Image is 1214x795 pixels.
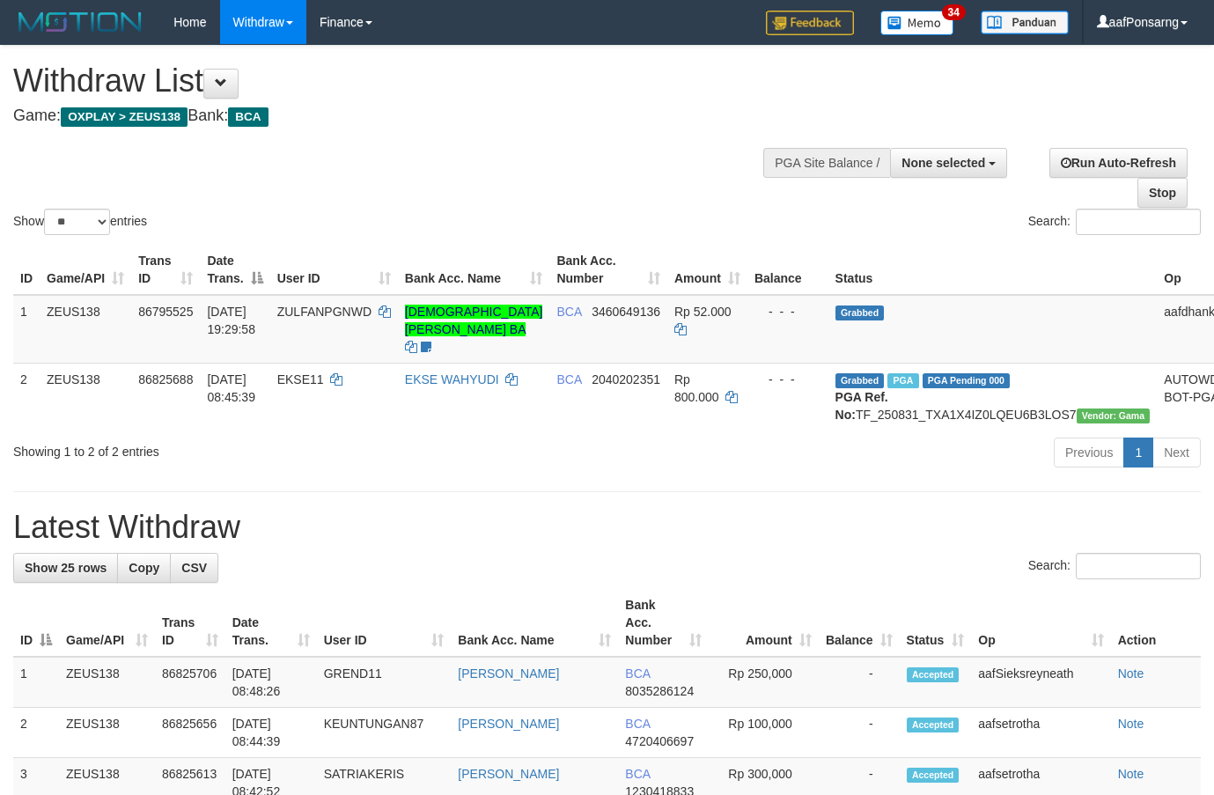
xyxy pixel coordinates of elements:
[887,373,918,388] span: Marked by aafpengsreynich
[317,589,452,657] th: User ID: activate to sort column ascending
[25,561,107,575] span: Show 25 rows
[13,107,791,125] h4: Game: Bank:
[155,589,225,657] th: Trans ID: activate to sort column ascending
[754,371,821,388] div: - - -
[819,589,900,657] th: Balance: activate to sort column ascending
[667,245,747,295] th: Amount: activate to sort column ascending
[971,589,1110,657] th: Op: activate to sort column ascending
[835,390,888,422] b: PGA Ref. No:
[1118,717,1144,731] a: Note
[277,372,324,386] span: EKSE11
[405,305,543,336] a: [DEMOGRAPHIC_DATA][PERSON_NAME] BA
[592,372,660,386] span: Copy 2040202351 to clipboard
[1076,209,1201,235] input: Search:
[907,768,960,783] span: Accepted
[129,561,159,575] span: Copy
[398,245,550,295] th: Bank Acc. Name: activate to sort column ascending
[138,305,193,319] span: 86795525
[1152,438,1201,467] a: Next
[59,589,155,657] th: Game/API: activate to sort column ascending
[625,666,650,681] span: BCA
[880,11,954,35] img: Button%20Memo.svg
[1049,148,1188,178] a: Run Auto-Refresh
[835,373,885,388] span: Grabbed
[228,107,268,127] span: BCA
[207,372,255,404] span: [DATE] 08:45:39
[40,245,131,295] th: Game/API: activate to sort column ascending
[155,708,225,758] td: 86825656
[13,245,40,295] th: ID
[549,245,667,295] th: Bank Acc. Number: activate to sort column ascending
[61,107,188,127] span: OXPLAY > ZEUS138
[13,436,493,460] div: Showing 1 to 2 of 2 entries
[674,372,719,404] span: Rp 800.000
[890,148,1007,178] button: None selected
[131,245,200,295] th: Trans ID: activate to sort column ascending
[13,9,147,35] img: MOTION_logo.png
[556,372,581,386] span: BCA
[13,657,59,708] td: 1
[59,708,155,758] td: ZEUS138
[754,303,821,320] div: - - -
[207,305,255,336] span: [DATE] 19:29:58
[451,589,618,657] th: Bank Acc. Name: activate to sort column ascending
[458,717,559,731] a: [PERSON_NAME]
[819,708,900,758] td: -
[1076,553,1201,579] input: Search:
[907,718,960,732] span: Accepted
[13,708,59,758] td: 2
[709,708,819,758] td: Rp 100,000
[835,305,885,320] span: Grabbed
[181,561,207,575] span: CSV
[674,305,732,319] span: Rp 52.000
[458,767,559,781] a: [PERSON_NAME]
[458,666,559,681] a: [PERSON_NAME]
[1054,438,1124,467] a: Previous
[225,708,317,758] td: [DATE] 08:44:39
[13,363,40,431] td: 2
[13,553,118,583] a: Show 25 rows
[225,589,317,657] th: Date Trans.: activate to sort column ascending
[625,684,694,698] span: Copy 8035286124 to clipboard
[1137,178,1188,208] a: Stop
[1118,767,1144,781] a: Note
[277,305,372,319] span: ZULFANPGNWD
[317,657,452,708] td: GREND11
[13,295,40,364] td: 1
[592,305,660,319] span: Copy 3460649136 to clipboard
[13,510,1201,545] h1: Latest Withdraw
[59,657,155,708] td: ZEUS138
[405,372,499,386] a: EKSE WAHYUDI
[901,156,985,170] span: None selected
[766,11,854,35] img: Feedback.jpg
[1028,553,1201,579] label: Search:
[556,305,581,319] span: BCA
[828,245,1158,295] th: Status
[709,589,819,657] th: Amount: activate to sort column ascending
[40,363,131,431] td: ZEUS138
[138,372,193,386] span: 86825688
[13,209,147,235] label: Show entries
[1077,409,1151,423] span: Vendor URL: https://trx31.1velocity.biz
[225,657,317,708] td: [DATE] 08:48:26
[900,589,972,657] th: Status: activate to sort column ascending
[1028,209,1201,235] label: Search:
[971,708,1110,758] td: aafsetrotha
[1111,589,1201,657] th: Action
[923,373,1011,388] span: PGA Pending
[907,667,960,682] span: Accepted
[625,734,694,748] span: Copy 4720406697 to clipboard
[170,553,218,583] a: CSV
[942,4,966,20] span: 34
[618,589,709,657] th: Bank Acc. Number: activate to sort column ascending
[13,63,791,99] h1: Withdraw List
[200,245,269,295] th: Date Trans.: activate to sort column descending
[981,11,1069,34] img: panduan.png
[40,295,131,364] td: ZEUS138
[270,245,398,295] th: User ID: activate to sort column ascending
[1118,666,1144,681] a: Note
[828,363,1158,431] td: TF_250831_TXA1X4IZ0LQEU6B3LOS7
[317,708,452,758] td: KEUNTUNGAN87
[155,657,225,708] td: 86825706
[1123,438,1153,467] a: 1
